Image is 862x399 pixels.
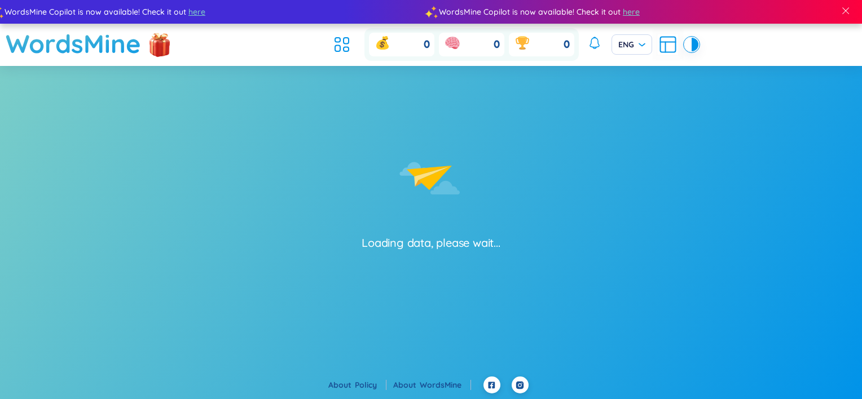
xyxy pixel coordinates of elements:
[494,38,500,52] span: 0
[148,27,171,61] img: flashSalesIcon.a7f4f837.png
[362,235,500,251] div: Loading data, please wait...
[623,6,640,18] span: here
[618,39,645,50] span: ENG
[328,379,386,391] div: About
[420,380,471,390] a: WordsMine
[188,6,205,18] span: here
[393,379,471,391] div: About
[6,24,141,64] a: WordsMine
[564,38,570,52] span: 0
[424,38,430,52] span: 0
[355,380,386,390] a: Policy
